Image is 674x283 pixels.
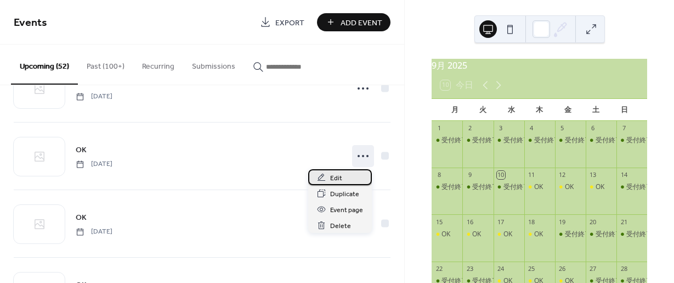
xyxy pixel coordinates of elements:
[565,182,574,192] div: OK
[497,99,525,121] div: 水
[76,145,87,156] span: OK
[252,13,313,31] a: Export
[596,182,604,192] div: OK
[432,230,462,239] div: OK
[435,124,443,132] div: 1
[524,136,555,145] div: 受付終了
[620,265,628,273] div: 28
[596,136,622,145] div: 受付終了
[472,182,499,192] div: 受付終了
[586,230,616,239] div: 受付終了
[582,99,610,121] div: 土
[620,218,628,226] div: 21
[558,124,567,132] div: 5
[76,212,87,224] span: OK
[565,136,591,145] div: 受付終了
[432,136,462,145] div: 受付終了
[528,171,536,179] div: 11
[524,230,555,239] div: OK
[472,230,481,239] div: OK
[589,124,597,132] div: 6
[616,230,647,239] div: 受付終了
[503,182,530,192] div: 受付終了
[525,99,554,121] div: 木
[497,124,505,132] div: 3
[558,171,567,179] div: 12
[76,211,87,224] a: OK
[133,45,183,84] button: Recurring
[275,17,304,29] span: Export
[565,230,591,239] div: 受付終了
[466,218,474,226] div: 16
[589,171,597,179] div: 13
[528,265,536,273] div: 25
[558,265,567,273] div: 26
[503,230,512,239] div: OK
[503,136,530,145] div: 受付終了
[620,124,628,132] div: 7
[555,136,586,145] div: 受付終了
[528,218,536,226] div: 18
[610,99,638,121] div: 日
[534,136,560,145] div: 受付終了
[534,182,543,192] div: OK
[626,182,653,192] div: 受付終了
[494,182,524,192] div: 受付終了
[616,182,647,192] div: 受付終了
[441,182,468,192] div: 受付終了
[497,171,505,179] div: 10
[440,99,469,121] div: 月
[528,124,536,132] div: 4
[558,218,567,226] div: 19
[589,218,597,226] div: 20
[555,230,586,239] div: 受付終了
[317,13,390,31] button: Add Event
[524,182,555,192] div: OK
[76,92,112,102] span: [DATE]
[462,230,493,239] div: OK
[626,230,653,239] div: 受付終了
[183,45,244,84] button: Submissions
[441,136,468,145] div: 受付終了
[435,171,443,179] div: 8
[330,220,351,232] span: Delete
[462,182,493,192] div: 受付終了
[620,171,628,179] div: 14
[469,99,497,121] div: 火
[555,182,586,192] div: OK
[441,230,450,239] div: OK
[11,45,78,85] button: Upcoming (52)
[435,265,443,273] div: 22
[76,143,87,156] a: OK
[466,124,474,132] div: 2
[626,136,653,145] div: 受付終了
[76,227,112,237] span: [DATE]
[330,173,342,184] span: Edit
[462,136,493,145] div: 受付終了
[553,99,582,121] div: 金
[497,265,505,273] div: 24
[466,265,474,273] div: 23
[616,136,647,145] div: 受付終了
[589,265,597,273] div: 27
[330,204,363,216] span: Event page
[435,218,443,226] div: 15
[534,230,543,239] div: OK
[497,218,505,226] div: 17
[596,230,622,239] div: 受付終了
[432,59,647,72] div: 9月 2025
[432,182,462,192] div: 受付終了
[76,159,112,169] span: [DATE]
[494,230,524,239] div: OK
[78,45,133,84] button: Past (100+)
[494,136,524,145] div: 受付終了
[472,136,499,145] div: 受付終了
[586,136,616,145] div: 受付終了
[330,188,359,200] span: Duplicate
[466,171,474,179] div: 9
[14,12,47,34] span: Events
[341,17,382,29] span: Add Event
[586,182,616,192] div: OK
